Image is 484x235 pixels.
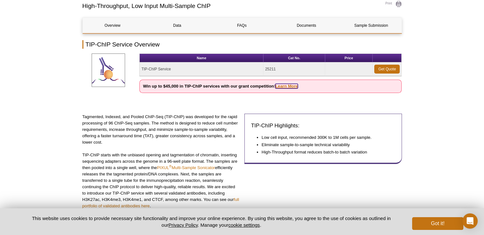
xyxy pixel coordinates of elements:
a: FAQs [212,18,272,33]
li: Low cell input, recommended 300K to 1M cells per sample. [262,134,389,141]
button: Got it! [412,217,463,230]
a: Print [378,1,402,8]
p: Tagmented, Indexed, and Pooled ChIP-Seq (TIP-ChIP) was developed for the rapid processing of 96 C... [82,114,240,146]
a: Learn More [275,84,298,89]
a: Data [147,18,207,33]
h2: High-Throughput, Low Input Multi-Sample ChIP [82,3,372,9]
li: Eliminate sample-to-sample technical variability [262,142,389,148]
td: TIP-ChIP Service [140,62,263,76]
p: TIP-ChIP starts with the unbiased opening and tagmentation of chromatin, inserting sequencing ada... [82,152,240,209]
a: PIXUL®Multi-Sample Sonicator [157,165,215,170]
div: Open Intercom Messenger [462,213,478,229]
li: High-Throughput format reduces batch-to batch variation [262,149,389,155]
strong: Win up to $45,000 in TIP-ChIP services with our grant competition! [143,84,298,89]
a: Sample Submission [341,18,401,33]
h3: TIP-ChIP Highlights: [251,122,395,130]
a: Get Quote [374,65,400,74]
button: cookie settings [228,222,260,228]
th: Name [140,54,263,62]
a: Documents [277,18,336,33]
sup: ® [169,164,172,168]
td: 25211 [263,62,325,76]
th: Price [325,54,373,62]
a: Privacy Policy [168,222,198,228]
img: TIP-ChIP Service [92,53,125,87]
p: This website uses cookies to provide necessary site functionality and improve your online experie... [21,215,402,228]
a: Overview [83,18,143,33]
h2: TIP-ChIP Service Overview [82,40,402,49]
th: Cat No. [263,54,325,62]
